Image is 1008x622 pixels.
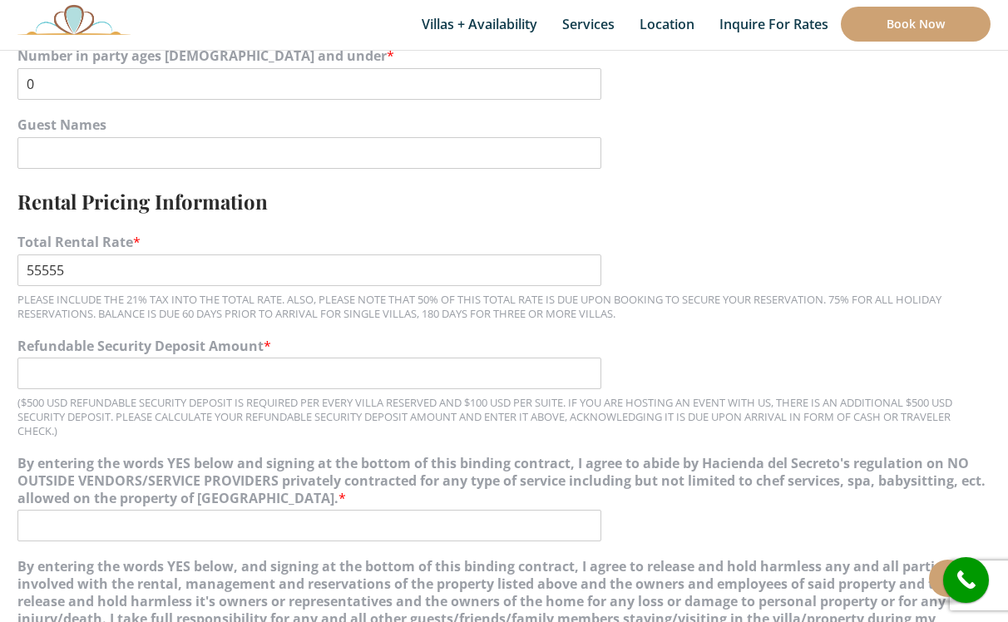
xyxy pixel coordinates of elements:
a: Book Now [841,7,991,42]
label: Number in party ages [DEMOGRAPHIC_DATA] and under [17,47,991,65]
label: Refundable Security Deposit Amount [17,338,991,355]
div: ($500 USD REFUNDABLE SECURITY DEPOSIT IS REQUIRED PER EVERY VILLA RESERVED AND $100 USD PER SUITE... [17,396,991,438]
label: Total Rental Rate [17,234,991,251]
img: Awesome Logo [17,4,131,35]
label: By entering the words YES below and signing at the bottom of this binding contract, I agree to ab... [17,455,991,506]
h3: Rental Pricing Information [17,185,991,217]
label: Guest Names [17,116,991,134]
div: PLEASE INCLUDE THE 21% TAX INTO THE TOTAL RATE. ALSO, PLEASE NOTE THAT 50% OF THIS TOTAL RATE IS ... [17,293,991,321]
i: call [947,561,985,599]
a: call [943,557,989,603]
